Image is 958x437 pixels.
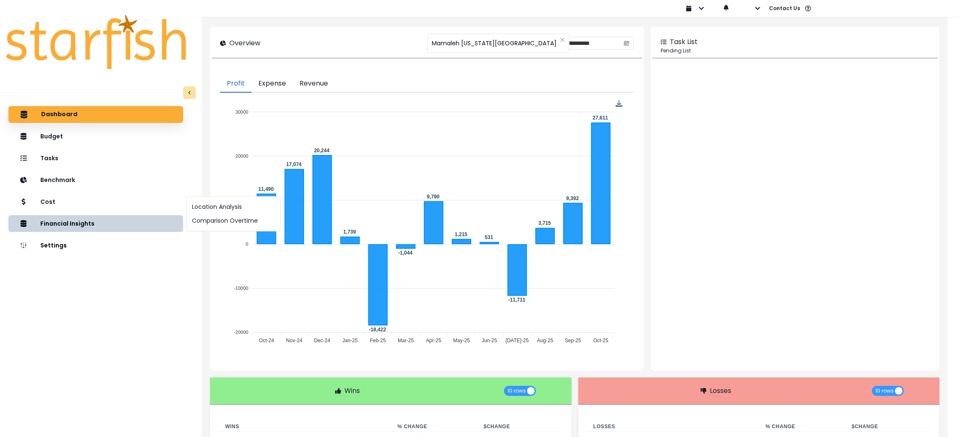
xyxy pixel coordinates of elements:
[229,38,260,48] p: Overview
[560,36,565,44] button: Clear
[344,386,360,396] p: Wins
[187,200,280,214] button: Location Analysis
[624,40,630,46] svg: calendar
[391,421,477,432] th: % Change
[246,242,248,247] tspan: 0
[40,198,55,205] p: Cost
[587,421,759,432] th: Losses
[432,34,556,52] span: Mamaleh [US_STATE][GEOGRAPHIC_DATA]
[370,338,386,344] tspan: Feb-25
[8,193,183,210] button: Cost
[236,153,249,159] tspan: 20000
[845,421,931,432] th: $ Change
[8,150,183,166] button: Tasks
[220,75,252,93] button: Profit
[236,109,249,114] tspan: 30000
[8,106,183,123] button: Dashboard
[40,155,58,162] p: Tasks
[40,133,63,140] p: Budget
[41,111,77,118] p: Dashboard
[565,338,581,344] tspan: Sep-25
[8,172,183,188] button: Benchmark
[8,215,183,232] button: Financial Insights
[507,386,526,396] span: 10 rows
[670,37,698,47] p: Task List
[234,330,248,335] tspan: -20000
[453,338,470,344] tspan: May-25
[234,286,248,291] tspan: -10000
[593,338,609,344] tspan: Oct-25
[616,100,623,107] div: Menu
[40,177,75,184] p: Benchmark
[537,338,554,344] tspan: Aug-25
[8,237,183,254] button: Settings
[426,338,441,344] tspan: Apr-25
[8,128,183,145] button: Budget
[482,338,497,344] tspan: Jun-25
[710,386,731,396] p: Losses
[506,338,529,344] tspan: [DATE]-25
[187,214,280,228] button: Comparison Overtime
[342,338,358,344] tspan: Jan-25
[759,421,845,432] th: % Change
[286,338,303,344] tspan: Nov-24
[477,421,563,432] th: $ Change
[218,421,391,432] th: Wins
[259,338,274,344] tspan: Oct-24
[875,386,894,396] span: 10 rows
[314,338,331,344] tspan: Dec-24
[252,75,293,93] button: Expense
[398,338,414,344] tspan: Mar-25
[293,75,335,93] button: Revenue
[560,37,565,42] svg: close
[616,100,623,107] img: Download Profit
[661,47,929,55] p: Pending List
